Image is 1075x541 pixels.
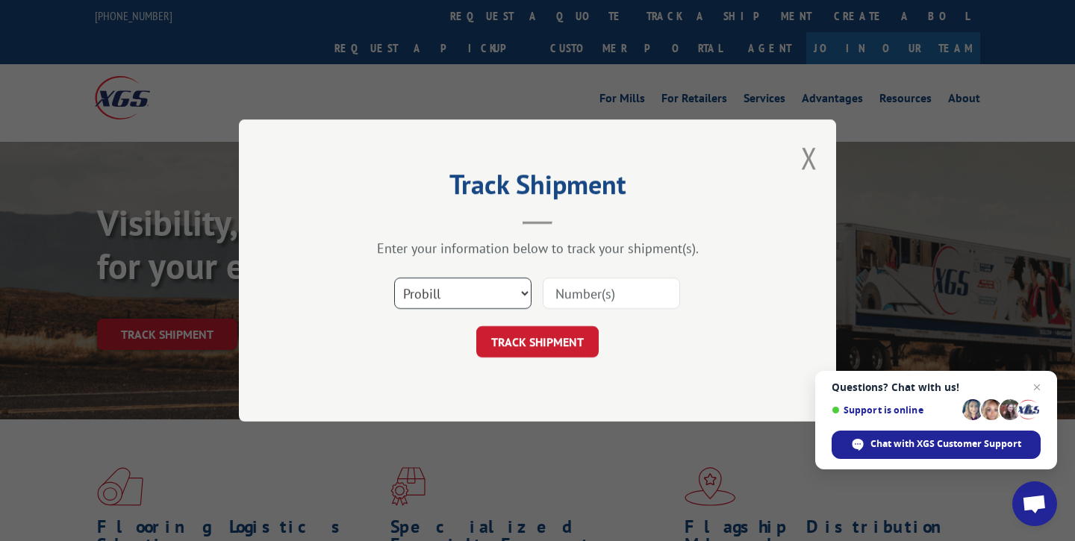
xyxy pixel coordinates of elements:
span: Close chat [1028,378,1046,396]
span: Support is online [832,404,957,416]
div: Enter your information below to track your shipment(s). [314,240,761,257]
span: Chat with XGS Customer Support [870,437,1021,451]
input: Number(s) [543,278,680,309]
button: Close modal [801,138,817,178]
span: Questions? Chat with us! [832,381,1041,393]
div: Open chat [1012,481,1057,526]
button: TRACK SHIPMENT [476,326,599,357]
div: Chat with XGS Customer Support [832,431,1041,459]
h2: Track Shipment [314,174,761,202]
